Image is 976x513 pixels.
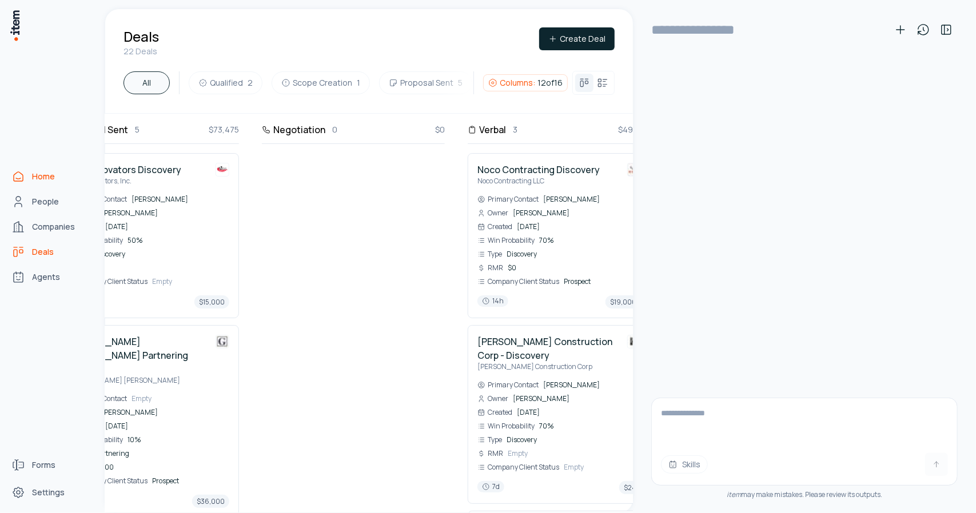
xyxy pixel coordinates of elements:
[32,171,55,182] span: Home
[135,123,140,136] p: 5
[477,250,502,259] div: Type
[889,18,912,41] button: New conversation
[32,459,55,471] span: Forms
[539,422,641,431] span: 70%
[105,222,229,231] span: [DATE]
[477,295,508,307] span: 14h
[543,195,641,204] span: [PERSON_NAME]
[32,487,65,498] span: Settings
[124,46,159,57] p: 22 Deals
[507,435,641,444] span: Discovery
[727,490,741,499] i: item
[332,123,337,136] p: 0
[537,77,563,89] span: 12 of 16
[66,335,206,376] h4: [PERSON_NAME] [PERSON_NAME] Partnering Deal
[95,449,229,458] span: Partnering
[95,250,229,259] span: Discovery
[192,495,229,508] span: $36,000
[9,9,21,42] img: Item Brain Logo
[7,241,94,263] a: Deals
[105,422,229,431] span: [DATE]
[564,463,641,472] span: Empty
[7,266,94,288] a: Agents
[7,454,94,476] a: Forms
[543,380,641,390] span: [PERSON_NAME]
[124,27,159,46] h1: Deals
[539,236,641,245] span: 70%
[379,71,472,94] button: Proposal Sent5
[66,376,206,385] p: [PERSON_NAME] [PERSON_NAME]
[477,335,641,494] a: [PERSON_NAME] Construction Corp - Discovery[PERSON_NAME] Construction CorpHirsch Construction Cor...
[216,163,229,177] img: Paint Innovators, Inc.
[32,221,75,233] span: Companies
[7,481,94,504] a: Settings
[477,463,559,472] div: Company Client Status
[152,277,229,286] span: Empty
[477,263,503,272] div: RMR
[477,394,508,403] div: Owner
[619,481,641,494] span: $24
[468,153,651,318] div: Noco Contracting DiscoveryNoco Contracting LLCNoco Contracting LLCPrimary Contact[PERSON_NAME]Own...
[96,463,229,472] span: 3000
[216,335,229,348] img: Greenberg Gibbons
[912,18,935,41] button: View history
[477,362,618,371] p: [PERSON_NAME] Construction Corp
[128,236,229,245] span: 50%
[477,481,504,492] span: 7d
[477,195,539,204] div: Primary Contact
[101,408,229,417] span: [PERSON_NAME]
[128,435,229,444] span: 10%
[66,335,229,508] a: [PERSON_NAME] [PERSON_NAME] Partnering Deal[PERSON_NAME] [PERSON_NAME]Greenberg GibbonsPrimary Co...
[508,263,641,272] span: $0
[56,153,239,318] div: Paint Innovators DiscoveryPaint Innovators, Inc.Paint Innovators, Inc.Primary Contact[PERSON_NAME...
[483,74,568,91] button: Columns:12of16
[468,325,651,504] div: [PERSON_NAME] Construction Corp - Discovery[PERSON_NAME] Construction CorpHirsch Construction Cor...
[508,449,641,458] span: Empty
[477,209,508,218] div: Owner
[32,196,59,207] span: People
[513,123,517,136] p: 3
[189,71,262,94] button: Qualified2
[7,190,94,213] a: People
[477,481,504,494] button: 7d
[507,250,641,259] span: Discovery
[273,123,325,137] h3: Negotiation
[32,246,54,258] span: Deals
[477,163,600,177] h4: Noco Contracting Discovery
[605,295,641,308] span: $19,000
[477,277,559,286] div: Company Client Status
[513,209,641,218] span: [PERSON_NAME]
[477,222,512,231] div: Created
[477,295,508,308] button: 14h
[458,77,463,89] span: 5
[248,77,253,89] span: 2
[477,422,535,431] div: Win Probability
[66,277,148,286] div: Company Client Status
[661,455,708,474] button: Skills
[477,335,618,362] h4: [PERSON_NAME] Construction Corp - Discovery
[477,449,503,458] div: RMR
[101,209,229,218] span: [PERSON_NAME]
[477,408,512,417] div: Created
[564,277,641,286] span: Prospect
[7,165,94,188] a: Home
[477,435,502,444] div: Type
[477,163,641,308] a: Noco Contracting DiscoveryNoco Contracting LLCNoco Contracting LLCPrimary Contact[PERSON_NAME]Own...
[357,77,360,89] span: 1
[935,18,958,41] button: Toggle sidebar
[272,71,370,94] button: Scope Creation1
[66,476,148,486] div: Company Client Status
[96,263,229,272] span: $0
[627,163,641,177] img: Noco Contracting LLC
[627,335,641,348] img: Hirsch Construction Corp
[132,195,229,204] span: [PERSON_NAME]
[618,123,651,136] span: $49,024
[66,163,181,177] h4: Paint Innovators Discovery
[132,394,229,403] span: Empty
[7,215,94,238] a: Companies
[152,476,229,486] span: Prospect
[124,71,170,94] button: All
[194,295,229,308] span: $15,000
[651,490,958,499] div: may make mistakes. Please review its outputs.
[477,380,539,390] div: Primary Contact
